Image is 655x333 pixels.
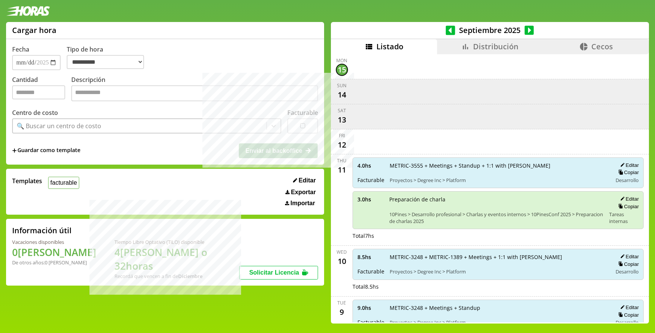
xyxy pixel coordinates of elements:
[12,239,96,245] div: Vacaciones disponibles
[337,157,346,164] div: Thu
[618,196,639,202] button: Editar
[71,75,318,103] label: Descripción
[357,176,384,184] span: Facturable
[337,82,346,89] div: Sun
[389,196,604,203] span: Preparación de charla
[12,75,71,103] label: Cantidad
[290,200,315,207] span: Importar
[357,304,384,311] span: 9.0 hs
[337,300,346,306] div: Tue
[390,319,607,326] span: Proyectos > Degree Inc > Platform
[353,283,644,290] div: Total 8.5 hs
[48,177,79,188] button: facturable
[357,196,384,203] span: 3.0 hs
[337,249,347,255] div: Wed
[390,268,607,275] span: Proyectos > Degree Inc > Platform
[357,162,384,169] span: 4.0 hs
[249,269,299,276] span: Solicitar Licencia
[618,304,639,311] button: Editar
[12,85,65,99] input: Cantidad
[114,245,239,273] h1: 4 [PERSON_NAME] o 32 horas
[616,177,639,184] span: Desarrollo
[616,268,639,275] span: Desarrollo
[114,239,239,245] div: Tiempo Libre Optativo (TiLO) disponible
[455,25,525,35] span: Septiembre 2025
[291,189,316,196] span: Exportar
[609,211,639,225] span: Tareas internas
[12,225,72,236] h2: Información útil
[616,169,639,176] button: Copiar
[12,146,80,155] span: +Guardar como template
[390,177,607,184] span: Proyectos > Degree Inc > Platform
[336,64,348,76] div: 15
[114,273,239,280] div: Recordá que vencen a fin de
[336,255,348,267] div: 10
[336,89,348,101] div: 14
[12,245,96,259] h1: 0 [PERSON_NAME]
[6,6,50,16] img: logotipo
[67,45,150,70] label: Tipo de hora
[299,177,316,184] span: Editar
[287,108,318,117] label: Facturable
[357,319,384,326] span: Facturable
[283,188,318,196] button: Exportar
[357,253,384,261] span: 8.5 hs
[473,41,519,52] span: Distribución
[178,273,202,280] b: Diciembre
[336,57,347,64] div: Mon
[390,304,607,311] span: METRIC-3248 + Meetings + Standup
[353,232,644,239] div: Total 7 hs
[376,41,403,52] span: Listado
[71,85,318,101] textarea: Descripción
[390,162,607,169] span: METRIC-3555 + Meetings + Standup + 1:1 with [PERSON_NAME]
[339,132,345,139] div: Fri
[17,122,101,130] div: 🔍 Buscar un centro de costo
[616,203,639,210] button: Copiar
[239,266,318,280] button: Solicitar Licencia
[12,108,58,117] label: Centro de costo
[331,54,649,322] div: scrollable content
[616,312,639,318] button: Copiar
[336,114,348,126] div: 13
[336,306,348,318] div: 9
[357,268,384,275] span: Facturable
[291,177,318,184] button: Editar
[389,211,604,225] span: 10Pines > Desarrollo profesional > Charlas y eventos internos > 10PinesConf 2025 > Preparacion de...
[390,253,607,261] span: METRIC-3248 + METRIC-1389 + Meetings + 1:1 with [PERSON_NAME]
[12,45,29,53] label: Fecha
[618,162,639,168] button: Editar
[12,259,96,266] div: De otros años: 0 [PERSON_NAME]
[616,319,639,326] span: Desarrollo
[616,261,639,267] button: Copiar
[336,139,348,151] div: 12
[618,253,639,260] button: Editar
[338,107,346,114] div: Sat
[67,55,144,69] select: Tipo de hora
[12,146,17,155] span: +
[591,41,613,52] span: Cecos
[12,25,56,35] h1: Cargar hora
[12,177,42,185] span: Templates
[336,164,348,176] div: 11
